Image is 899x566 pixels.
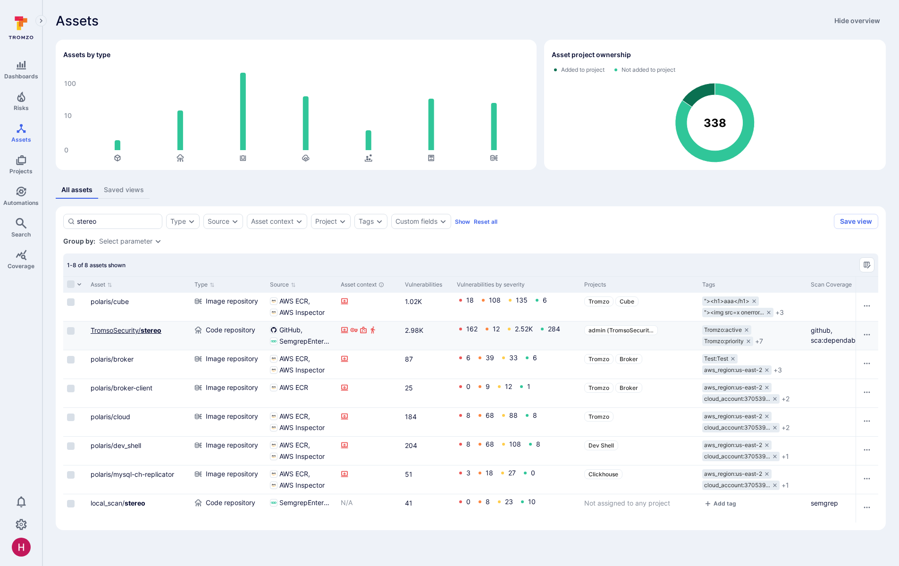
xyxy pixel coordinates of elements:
[279,365,325,375] span: AWS Inspector
[859,257,874,272] button: Manage columns
[466,354,471,362] a: 6
[856,321,878,350] div: Cell for
[395,218,437,225] div: Custom fields
[405,355,413,363] a: 87
[266,379,337,407] div: Cell for Source
[584,412,613,422] a: Tromzo
[580,408,698,436] div: Cell for Projects
[486,354,494,362] a: 39
[859,442,874,457] button: Row actions menu
[35,15,47,26] button: Expand navigation menu
[91,326,161,334] a: TromsoSecurity/stereo
[14,104,29,111] span: Risks
[620,298,634,305] span: Cube
[64,146,68,154] text: 0
[580,293,698,321] div: Cell for Projects
[807,350,878,379] div: Cell for Scan Coverage
[104,185,144,194] div: Saved views
[615,354,642,364] a: Broker
[781,481,789,490] span: + 1
[266,494,337,523] div: Cell for Source
[279,423,325,432] span: AWS Inspector
[91,297,129,305] a: polaris/cube
[466,382,471,390] a: 0
[505,498,513,506] a: 23
[702,469,772,479] div: aws_region:us-east-2
[359,218,374,225] button: Tags
[486,498,490,506] a: 8
[859,327,874,342] button: Row actions menu
[702,383,803,404] div: tags-cell-asset
[67,471,75,479] span: Select row
[588,442,614,449] span: Dev Shell
[99,237,162,245] div: grouping parameters
[279,308,325,317] span: AWS Inspector
[698,379,807,407] div: Cell for Tags
[341,280,397,289] div: Asset context
[191,408,266,436] div: Cell for Type
[87,350,191,379] div: Cell for Asset
[702,500,738,507] button: add tag
[170,218,186,225] div: Type
[702,412,803,432] div: tags-cell-asset
[807,379,878,407] div: Cell for Scan Coverage
[91,441,141,449] a: polaris/dev_shell
[266,408,337,436] div: Cell for Source
[401,437,453,465] div: Cell for Vulnerabilities
[528,498,536,506] a: 10
[829,13,886,28] button: Hide overview
[561,66,605,74] span: Added to project
[704,470,762,478] span: aws_region:us-east-2
[859,356,874,371] button: Row actions menu
[337,321,401,350] div: Cell for Asset context
[67,327,75,335] span: Select row
[584,383,613,393] a: Tromzo
[266,350,337,379] div: Cell for Source
[279,383,308,392] span: AWS ECR
[401,350,453,379] div: Cell for Vulnerabilities
[533,411,537,419] a: 8
[588,413,609,420] span: Tromzo
[206,325,255,335] span: Code repository
[87,465,191,494] div: Cell for Asset
[453,408,580,436] div: Cell for Vulnerabilities by severity
[63,321,87,350] div: Cell for selection
[584,469,622,479] a: Clickhouse
[620,355,638,363] span: Broker
[337,437,401,465] div: Cell for Asset context
[279,412,310,421] span: AWS ECR
[811,280,874,289] div: Scan Coverage
[702,383,772,392] div: aws_region:us-east-2
[63,437,87,465] div: Cell for selection
[704,453,770,460] span: cloud_account:370539 …
[191,350,266,379] div: Cell for Type
[63,350,87,379] div: Cell for selection
[859,500,874,515] button: Row actions menu
[251,218,294,225] button: Asset context
[315,218,337,225] div: Project
[337,293,401,321] div: Cell for Asset context
[191,465,266,494] div: Cell for Type
[63,237,95,246] span: Group by:
[91,499,145,507] a: local_scan/stereo
[279,481,325,490] span: AWS Inspector
[279,337,333,346] span: SemgrepEnterprise
[781,394,790,404] span: + 2
[378,282,384,287] div: Automatically discovered context associated with the asset
[698,321,807,350] div: Cell for Tags
[704,395,770,403] span: cloud_account:370539 …
[580,379,698,407] div: Cell for Projects
[515,325,533,333] a: 2.52K
[405,470,412,478] a: 51
[266,293,337,321] div: Cell for Source
[704,384,762,391] span: aws_region:us-east-2
[704,309,764,316] span: "><img src=x onerror …
[67,414,75,421] span: Select row
[775,308,784,317] span: + 3
[622,66,675,74] span: Not added to project
[702,354,803,375] div: tags-cell-asset
[337,379,401,407] div: Cell for Asset context
[702,296,759,306] div: "><h1>aaa</h1>
[206,440,258,450] span: Image repository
